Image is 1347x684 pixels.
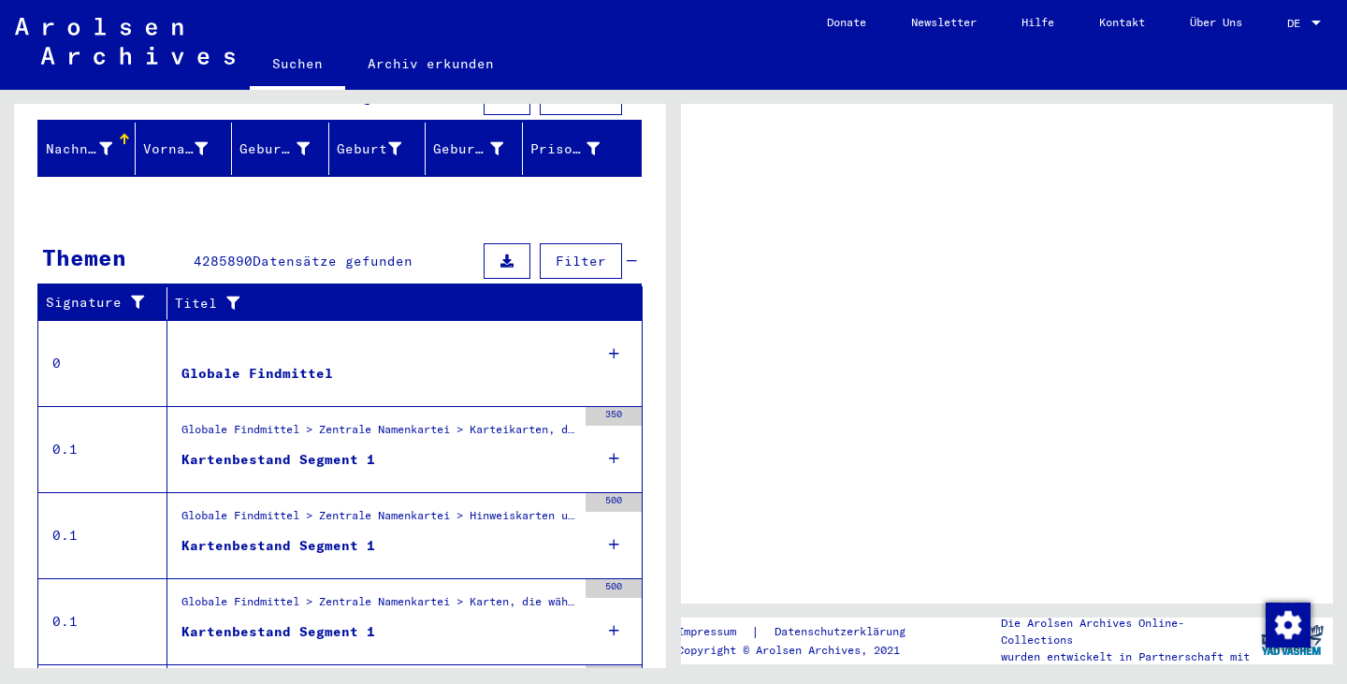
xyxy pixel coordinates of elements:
p: wurden entwickelt in Partnerschaft mit [1001,648,1252,665]
a: Archiv erkunden [345,41,516,86]
div: Signature [46,293,152,313]
span: DE [1287,17,1308,30]
td: 0 [38,320,167,406]
a: Suchen [250,41,345,90]
div: Globale Findmittel [181,364,333,384]
div: Geburtsname [239,139,310,159]
div: 500 [586,579,642,598]
a: Datenschutzerklärung [760,622,928,642]
mat-header-cell: Vorname [136,123,233,175]
div: Nachname [46,139,112,159]
td: 0.1 [38,492,167,578]
mat-header-cell: Geburtsdatum [426,123,523,175]
div: | [677,622,928,642]
div: Geburt‏ [337,139,402,159]
div: Geburtsdatum [433,134,527,164]
span: 33708611 [203,89,270,106]
div: 500 [586,493,642,512]
p: Die Arolsen Archives Online-Collections [1001,615,1252,648]
span: 4285890 [194,253,253,269]
div: 350 [586,407,642,426]
img: yv_logo.png [1257,617,1327,663]
mat-header-cell: Prisoner # [523,123,642,175]
div: Kartenbestand Segment 1 [181,622,375,642]
div: Geburt‏ [337,134,426,164]
span: Filter [556,253,606,269]
div: Titel [175,288,624,318]
div: Kartenbestand Segment 1 [181,450,375,470]
div: Signature [46,288,171,318]
div: Themen [42,240,126,274]
mat-header-cell: Geburtsname [232,123,329,175]
div: Prisoner # [530,134,624,164]
div: Vorname [143,134,232,164]
div: Vorname [143,139,209,159]
img: Zustimmung ändern [1266,603,1311,648]
div: Kartenbestand Segment 1 [181,536,375,556]
a: Impressum [677,622,751,642]
span: Datensätze gefunden [253,253,413,269]
div: Prisoner # [530,139,601,159]
img: Arolsen_neg.svg [15,18,235,65]
button: Filter [540,243,622,279]
div: Nachname [46,134,136,164]
td: 0.1 [38,578,167,664]
div: Globale Findmittel > Zentrale Namenkartei > Hinweiskarten und Originale, die in T/D-Fällen aufgef... [181,507,576,533]
p: Copyright © Arolsen Archives, 2021 [677,642,928,659]
div: Geburtsdatum [433,139,503,159]
div: Geburtsname [239,134,333,164]
td: 0.1 [38,406,167,492]
mat-header-cell: Geburt‏ [329,123,427,175]
div: 500 [586,665,642,684]
div: Titel [175,294,605,313]
mat-header-cell: Nachname [38,123,136,175]
span: Datensätze gefunden [270,89,430,106]
div: Globale Findmittel > Zentrale Namenkartei > Karten, die während oder unmittelbar vor der sequenti... [181,593,576,619]
span: Filter [556,89,606,106]
div: Globale Findmittel > Zentrale Namenkartei > Karteikarten, die im Rahmen der sequentiellen Massend... [181,421,576,447]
